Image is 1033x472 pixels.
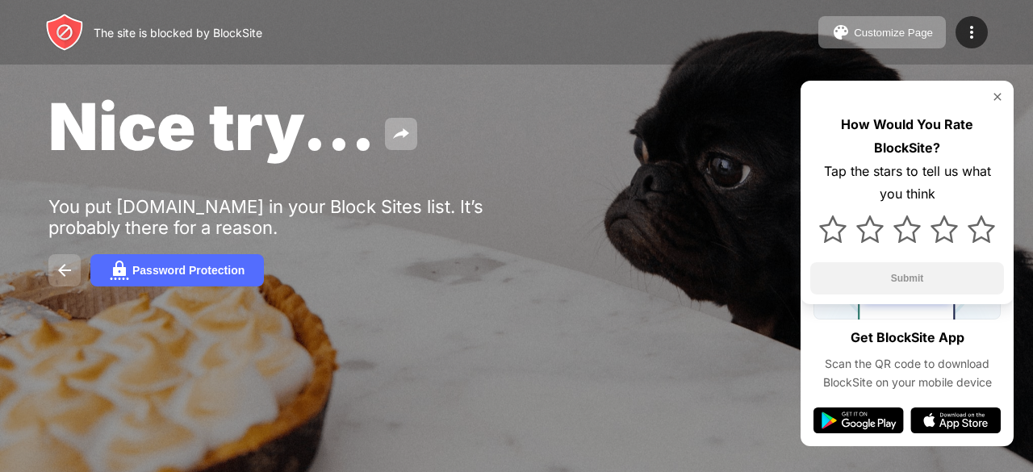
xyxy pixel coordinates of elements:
div: How Would You Rate BlockSite? [810,113,1004,160]
img: share.svg [391,124,411,144]
span: Nice try... [48,87,375,165]
img: app-store.svg [910,407,1001,433]
img: google-play.svg [813,407,904,433]
img: back.svg [55,261,74,280]
img: password.svg [110,261,129,280]
button: Password Protection [90,254,264,286]
img: star.svg [968,215,995,243]
div: Customize Page [854,27,933,39]
div: The site is blocked by BlockSite [94,26,262,40]
img: star.svg [893,215,921,243]
img: star.svg [931,215,958,243]
img: star.svg [856,215,884,243]
img: star.svg [819,215,847,243]
div: Tap the stars to tell us what you think [810,160,1004,207]
img: pallet.svg [831,23,851,42]
img: menu-icon.svg [962,23,981,42]
button: Customize Page [818,16,946,48]
button: Submit [810,262,1004,294]
img: header-logo.svg [45,13,84,52]
img: rate-us-close.svg [991,90,1004,103]
div: You put [DOMAIN_NAME] in your Block Sites list. It’s probably there for a reason. [48,196,547,238]
div: Password Protection [132,264,245,277]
